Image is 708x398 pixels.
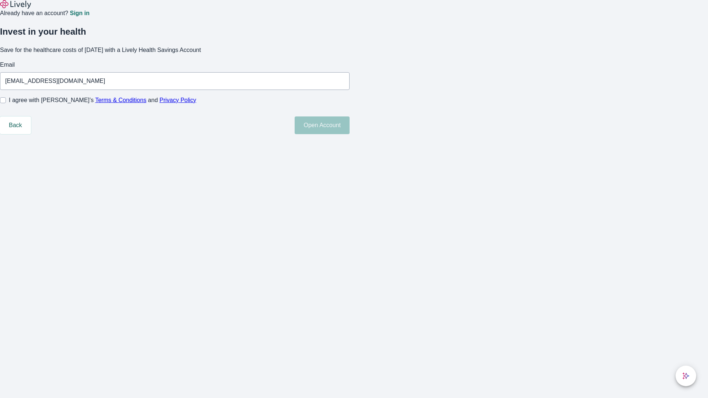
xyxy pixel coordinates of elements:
a: Terms & Conditions [95,97,146,103]
svg: Lively AI Assistant [682,372,690,380]
span: I agree with [PERSON_NAME]’s and [9,96,196,105]
button: chat [676,366,696,386]
a: Privacy Policy [160,97,197,103]
a: Sign in [70,10,89,16]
